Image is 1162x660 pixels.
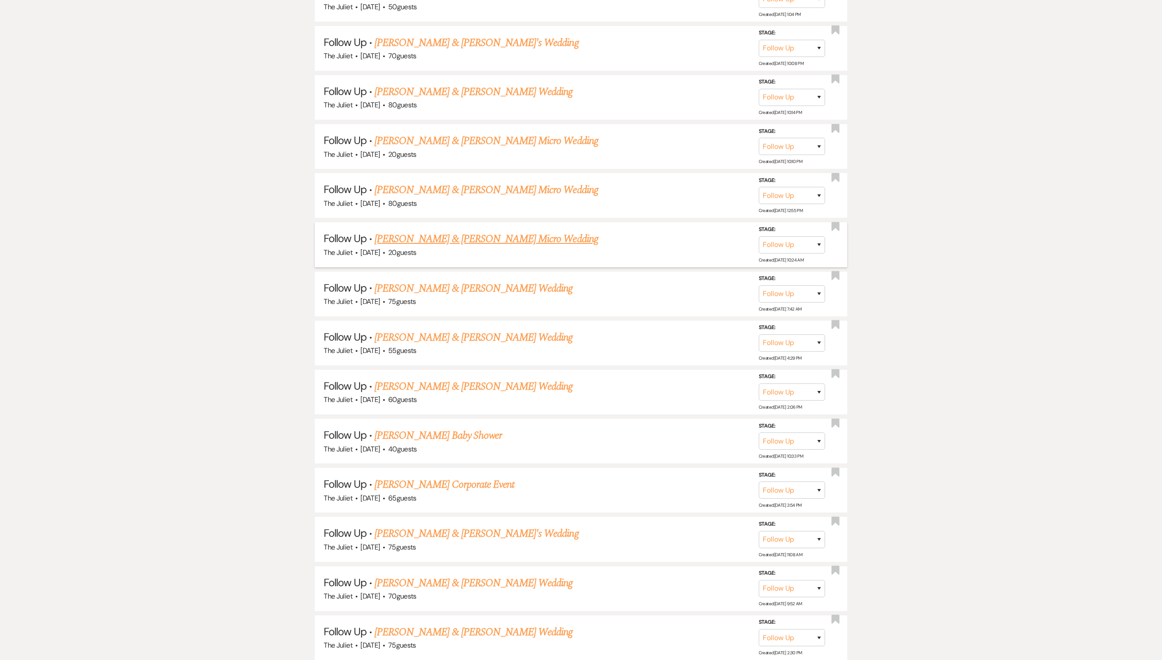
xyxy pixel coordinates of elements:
[759,372,825,382] label: Stage:
[375,379,573,394] a: [PERSON_NAME] & [PERSON_NAME] Wedding
[324,35,366,49] span: Follow Up
[324,133,366,147] span: Follow Up
[360,542,380,552] span: [DATE]
[759,355,802,361] span: Created: [DATE] 4:29 PM
[360,592,380,601] span: [DATE]
[759,159,802,164] span: Created: [DATE] 10:10 PM
[759,421,825,431] label: Stage:
[324,231,366,245] span: Follow Up
[360,493,380,503] span: [DATE]
[324,199,352,208] span: The Juliet
[324,51,352,61] span: The Juliet
[324,2,352,11] span: The Juliet
[375,133,598,149] a: [PERSON_NAME] & [PERSON_NAME] Micro Wedding
[388,51,417,61] span: 70 guests
[759,306,802,312] span: Created: [DATE] 7:42 AM
[375,428,502,444] a: [PERSON_NAME] Baby Shower
[759,28,825,38] label: Stage:
[759,110,802,115] span: Created: [DATE] 10:14 PM
[324,281,366,295] span: Follow Up
[324,493,352,503] span: The Juliet
[375,330,573,345] a: [PERSON_NAME] & [PERSON_NAME] Wedding
[324,297,352,306] span: The Juliet
[324,592,352,601] span: The Juliet
[324,576,366,589] span: Follow Up
[759,77,825,87] label: Stage:
[324,542,352,552] span: The Juliet
[388,100,417,110] span: 80 guests
[324,346,352,355] span: The Juliet
[324,526,366,540] span: Follow Up
[388,444,417,454] span: 40 guests
[360,395,380,404] span: [DATE]
[375,281,573,296] a: [PERSON_NAME] & [PERSON_NAME] Wedding
[759,61,803,66] span: Created: [DATE] 10:08 PM
[324,84,366,98] span: Follow Up
[759,470,825,480] label: Stage:
[759,502,802,508] span: Created: [DATE] 3:54 PM
[375,84,573,100] a: [PERSON_NAME] & [PERSON_NAME] Wedding
[375,575,573,591] a: [PERSON_NAME] & [PERSON_NAME] Wedding
[388,493,417,503] span: 65 guests
[375,477,514,493] a: [PERSON_NAME] Corporate Event
[759,520,825,529] label: Stage:
[759,618,825,627] label: Stage:
[324,395,352,404] span: The Juliet
[324,248,352,257] span: The Juliet
[324,444,352,454] span: The Juliet
[388,395,417,404] span: 60 guests
[360,444,380,454] span: [DATE]
[360,297,380,306] span: [DATE]
[360,2,380,11] span: [DATE]
[759,208,803,213] span: Created: [DATE] 12:55 PM
[388,2,417,11] span: 50 guests
[388,542,416,552] span: 75 guests
[759,274,825,284] label: Stage:
[759,126,825,136] label: Stage:
[759,323,825,333] label: Stage:
[388,641,416,650] span: 75 guests
[324,150,352,159] span: The Juliet
[759,11,801,17] span: Created: [DATE] 1:04 PM
[375,182,598,198] a: [PERSON_NAME] & [PERSON_NAME] Micro Wedding
[375,526,579,542] a: [PERSON_NAME] & [PERSON_NAME]'s Wedding
[375,35,579,51] a: [PERSON_NAME] & [PERSON_NAME]'s Wedding
[759,453,803,459] span: Created: [DATE] 10:33 PM
[324,182,366,196] span: Follow Up
[375,231,598,247] a: [PERSON_NAME] & [PERSON_NAME] Micro Wedding
[324,625,366,638] span: Follow Up
[388,248,417,257] span: 20 guests
[360,248,380,257] span: [DATE]
[324,330,366,344] span: Follow Up
[360,199,380,208] span: [DATE]
[388,346,417,355] span: 55 guests
[324,379,366,393] span: Follow Up
[759,601,802,607] span: Created: [DATE] 9:52 AM
[388,199,417,208] span: 80 guests
[759,225,825,235] label: Stage:
[324,100,352,110] span: The Juliet
[360,100,380,110] span: [DATE]
[388,150,417,159] span: 20 guests
[759,257,803,262] span: Created: [DATE] 10:24 AM
[360,51,380,61] span: [DATE]
[759,404,802,410] span: Created: [DATE] 2:06 PM
[360,641,380,650] span: [DATE]
[759,650,802,656] span: Created: [DATE] 2:30 PM
[324,641,352,650] span: The Juliet
[759,176,825,186] label: Stage:
[324,477,366,491] span: Follow Up
[360,346,380,355] span: [DATE]
[388,297,416,306] span: 75 guests
[759,569,825,578] label: Stage:
[375,624,573,640] a: [PERSON_NAME] & [PERSON_NAME] Wedding
[324,428,366,442] span: Follow Up
[759,552,802,558] span: Created: [DATE] 11:08 AM
[388,592,417,601] span: 70 guests
[360,150,380,159] span: [DATE]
